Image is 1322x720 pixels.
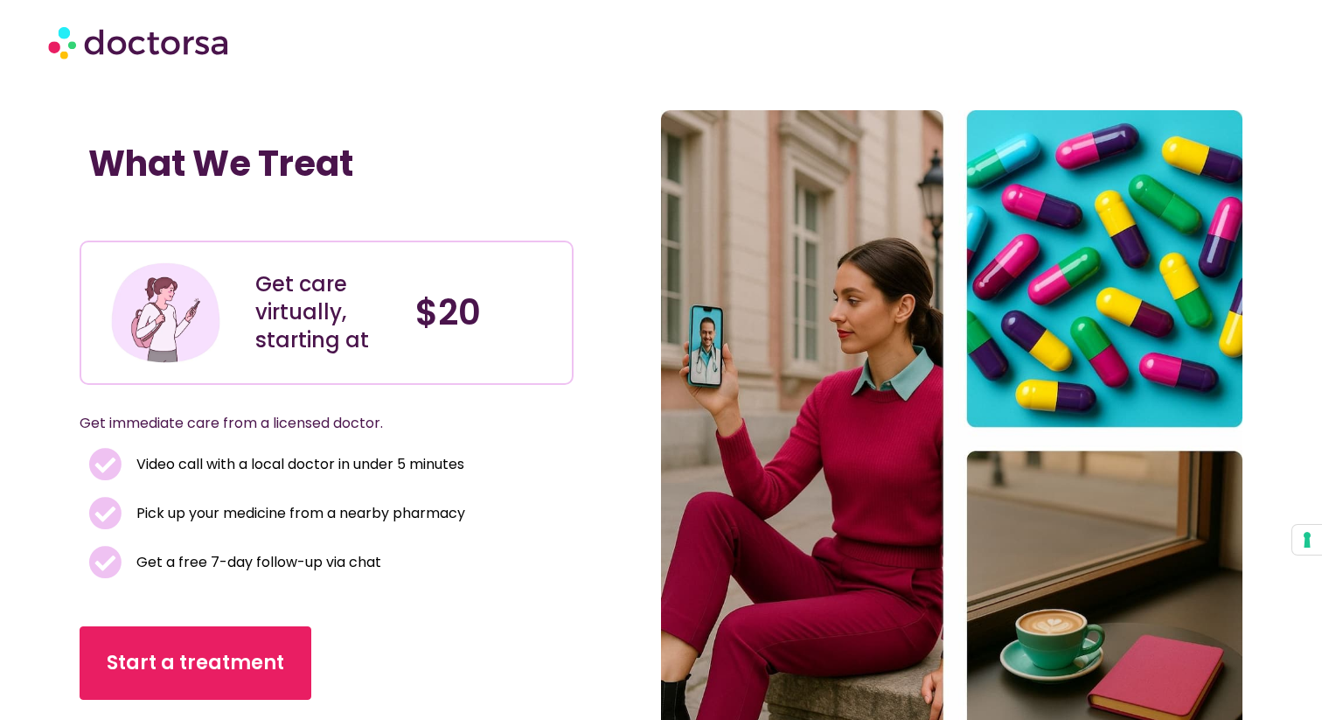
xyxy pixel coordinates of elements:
[132,452,464,477] span: Video call with a local doctor in under 5 minutes
[107,649,284,677] span: Start a treatment
[1292,525,1322,555] button: Your consent preferences for tracking technologies
[88,202,351,223] iframe: Customer reviews powered by Trustpilot
[132,501,465,526] span: Pick up your medicine from a nearby pharmacy
[88,143,566,185] h1: What We Treat
[415,291,559,333] h4: $20
[255,270,399,354] div: Get care virtually, starting at
[108,255,223,370] img: Illustration depicting a young woman in a casual outfit, engaged with her smartphone. She has a p...
[132,550,381,575] span: Get a free 7-day follow-up via chat
[80,626,311,700] a: Start a treatment
[80,411,532,436] p: Get immediate care from a licensed doctor.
